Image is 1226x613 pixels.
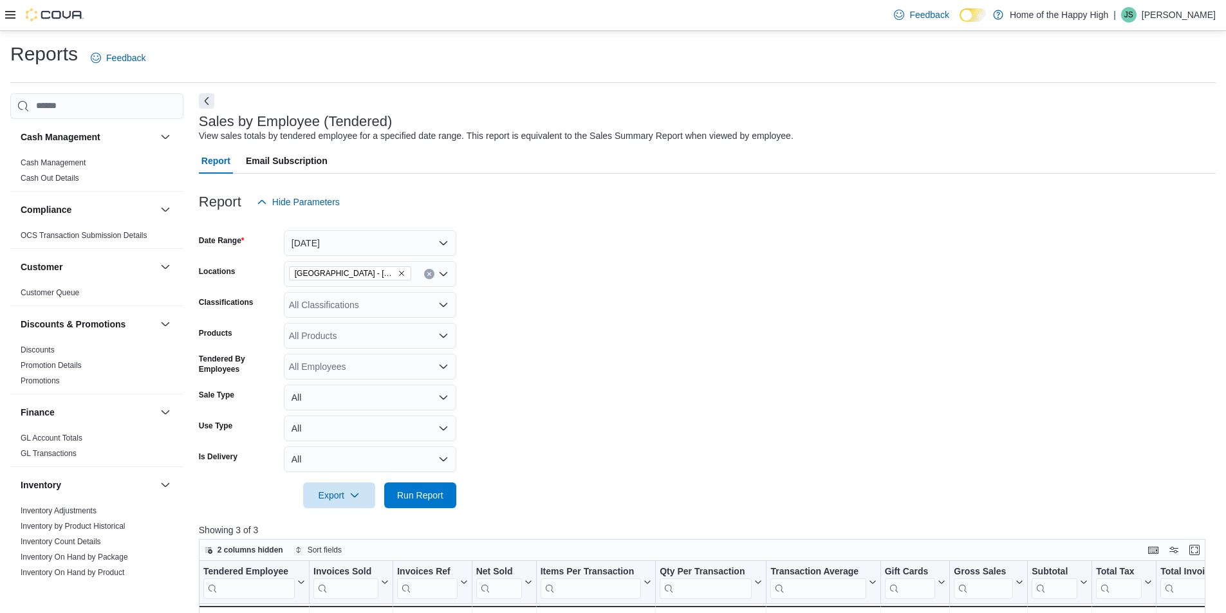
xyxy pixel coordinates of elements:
[21,261,62,273] h3: Customer
[770,565,866,598] div: Transaction Average
[10,155,183,191] div: Cash Management
[203,565,295,598] div: Tendered Employee
[284,230,456,256] button: [DATE]
[476,565,521,598] div: Net Sold
[289,266,411,280] span: Sherwood Park - Baseline Road - Fire & Flower
[540,565,641,598] div: Items Per Transaction
[884,565,945,598] button: Gift Cards
[246,148,328,174] span: Email Subscription
[21,230,147,241] span: OCS Transaction Submission Details
[106,51,145,64] span: Feedback
[199,297,254,307] label: Classifications
[21,318,125,331] h3: Discounts & Promotions
[21,261,155,273] button: Customer
[158,202,173,217] button: Compliance
[1124,7,1133,23] span: JS
[21,406,55,419] h3: Finance
[272,196,340,208] span: Hide Parameters
[540,565,641,578] div: Items Per Transaction
[313,565,378,578] div: Invoices Sold
[158,259,173,275] button: Customer
[10,285,183,306] div: Customer
[201,148,230,174] span: Report
[889,2,954,28] a: Feedback
[21,521,125,531] span: Inventory by Product Historical
[21,479,155,491] button: Inventory
[199,354,279,374] label: Tendered By Employees
[21,448,77,459] span: GL Transactions
[21,522,125,531] a: Inventory by Product Historical
[21,231,147,240] a: OCS Transaction Submission Details
[199,235,245,246] label: Date Range
[21,345,55,355] span: Discounts
[21,506,97,515] a: Inventory Adjustments
[21,568,124,577] a: Inventory On Hand by Product
[313,565,378,598] div: Invoices Sold
[21,406,155,419] button: Finance
[199,524,1216,536] p: Showing 3 of 3
[770,565,866,578] div: Transaction Average
[884,565,935,598] div: Gift Card Sales
[284,446,456,472] button: All
[397,565,467,598] button: Invoices Ref
[660,565,762,598] button: Qty Per Transaction
[21,174,79,183] a: Cash Out Details
[199,266,236,277] label: Locations
[10,342,183,394] div: Discounts & Promotions
[199,114,393,129] h3: Sales by Employee (Tendered)
[21,203,155,216] button: Compliance
[200,542,288,558] button: 2 columns hidden
[158,129,173,145] button: Cash Management
[1166,542,1182,558] button: Display options
[1032,565,1077,598] div: Subtotal
[10,228,183,248] div: Compliance
[303,482,375,508] button: Export
[424,269,434,279] button: Clear input
[21,506,97,516] span: Inventory Adjustments
[21,433,82,443] span: GL Account Totals
[290,542,347,558] button: Sort fields
[438,300,449,310] button: Open list of options
[313,565,389,598] button: Invoices Sold
[1096,565,1152,598] button: Total Tax
[295,267,395,280] span: [GEOGRAPHIC_DATA] - [GEOGRAPHIC_DATA] - Fire & Flower
[1096,565,1142,578] div: Total Tax
[438,331,449,341] button: Open list of options
[397,565,457,598] div: Invoices Ref
[397,489,443,502] span: Run Report
[203,565,305,598] button: Tendered Employee
[21,158,86,168] span: Cash Management
[954,565,1023,598] button: Gross Sales
[438,361,449,372] button: Open list of options
[21,553,128,562] a: Inventory On Hand by Package
[199,328,232,338] label: Products
[158,405,173,420] button: Finance
[21,360,82,371] span: Promotion Details
[199,452,237,462] label: Is Delivery
[21,479,61,491] h3: Inventory
[10,430,183,466] div: Finance
[1113,7,1116,23] p: |
[954,565,1013,598] div: Gross Sales
[21,203,71,216] h3: Compliance
[218,545,283,555] span: 2 columns hidden
[21,537,101,546] a: Inventory Count Details
[21,567,124,578] span: Inventory On Hand by Product
[203,565,295,578] div: Tendered Employee
[954,565,1013,578] div: Gross Sales
[21,449,77,458] a: GL Transactions
[1032,565,1077,578] div: Subtotal
[308,545,342,555] span: Sort fields
[476,565,521,578] div: Net Sold
[199,194,241,210] h3: Report
[284,385,456,410] button: All
[21,173,79,183] span: Cash Out Details
[1142,7,1216,23] p: [PERSON_NAME]
[21,158,86,167] a: Cash Management
[158,477,173,493] button: Inventory
[21,536,101,547] span: Inventory Count Details
[199,421,232,431] label: Use Type
[909,8,949,21] span: Feedback
[1187,542,1202,558] button: Enter fullscreen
